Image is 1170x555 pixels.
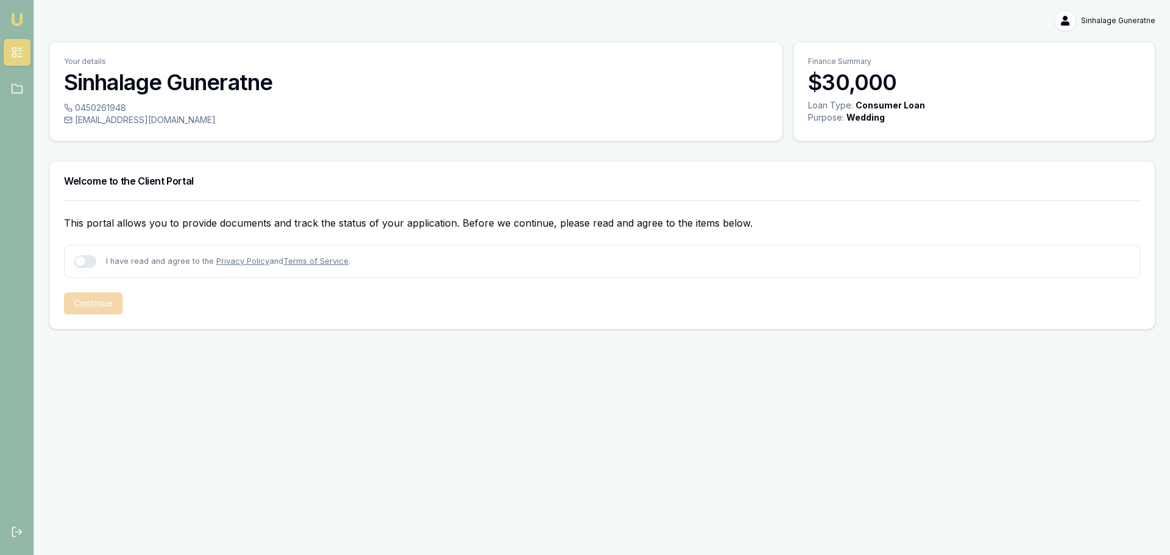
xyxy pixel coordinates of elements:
div: Loan Type: [808,99,853,111]
h3: $30,000 [808,70,1140,94]
div: Wedding [846,111,885,124]
p: Your details [64,57,768,66]
img: emu-icon-u.png [10,12,24,27]
div: Consumer Loan [856,99,925,111]
span: 0450261948 [75,102,126,114]
span: Sinhalage Guneratne [1081,16,1155,26]
p: This portal allows you to provide documents and track the status of your application. Before we c... [64,216,1140,230]
a: Privacy Policy [216,256,269,266]
span: [EMAIL_ADDRESS][DOMAIN_NAME] [75,114,216,126]
h3: Welcome to the Client Portal [64,176,1140,186]
p: I have read and agree to the and . [106,255,350,267]
div: Purpose: [808,111,844,124]
a: Terms of Service [283,256,349,266]
h3: Sinhalage Guneratne [64,70,768,94]
p: Finance Summary [808,57,1140,66]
